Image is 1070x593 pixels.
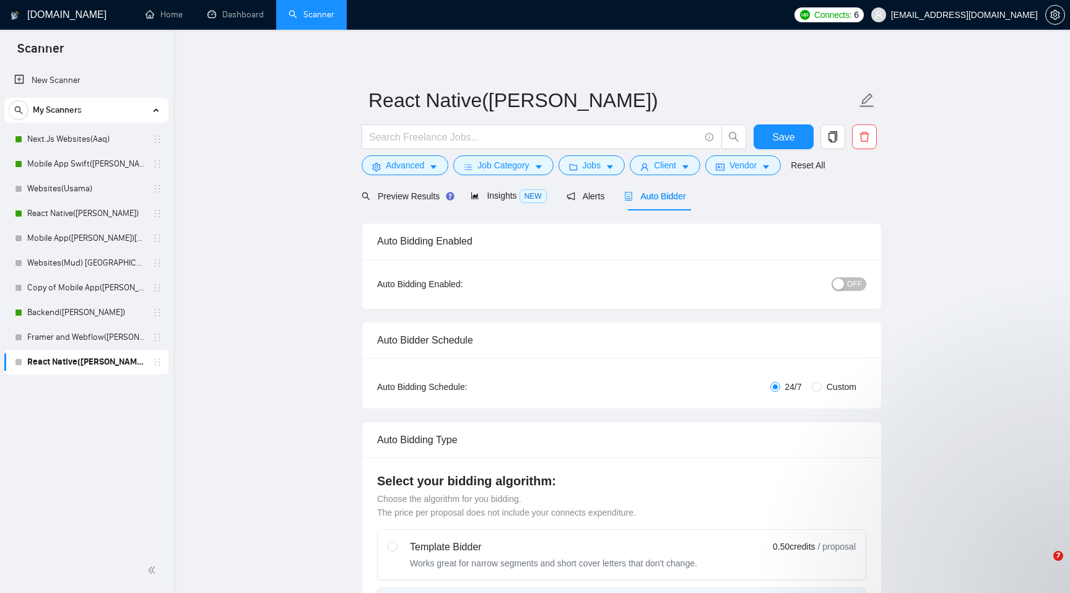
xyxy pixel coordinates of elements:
span: area-chart [471,191,479,200]
span: holder [152,209,162,219]
a: Framer and Webflow([PERSON_NAME]) [27,325,145,350]
span: Jobs [583,158,601,172]
span: Auto Bidder [624,191,685,201]
li: New Scanner [4,68,168,93]
span: Custom [822,380,861,394]
button: search [9,100,28,120]
span: holder [152,357,162,367]
span: 0.50 credits [773,540,815,553]
span: holder [152,159,162,169]
a: dashboardDashboard [207,9,264,20]
div: Tooltip anchor [445,191,456,202]
button: folderJobscaret-down [559,155,625,175]
a: searchScanner [289,9,334,20]
span: caret-down [681,162,690,171]
a: Websites(Mud) [GEOGRAPHIC_DATA] [27,251,145,275]
a: React Native([PERSON_NAME]) [27,201,145,226]
div: Auto Bidding Enabled [377,223,866,259]
span: holder [152,308,162,318]
span: 24/7 [780,380,807,394]
button: copy [820,124,845,149]
span: holder [152,134,162,144]
span: Alerts [567,191,605,201]
span: 7 [1053,551,1063,561]
span: caret-down [606,162,614,171]
span: Scanner [7,40,74,66]
span: search [9,106,28,115]
span: Vendor [729,158,757,172]
span: notification [567,192,575,201]
a: Mobile App Swift([PERSON_NAME]) [27,152,145,176]
span: Connects: [814,8,851,22]
iframe: Intercom live chat [1028,551,1058,581]
button: Save [754,124,814,149]
span: caret-down [534,162,543,171]
span: holder [152,184,162,194]
div: Auto Bidder Schedule [377,322,866,358]
div: Auto Bidding Enabled: [377,277,540,291]
button: setting [1045,5,1065,25]
span: holder [152,332,162,342]
span: NEW [520,189,547,203]
span: idcard [716,162,724,171]
span: My Scanners [33,98,82,123]
span: caret-down [429,162,438,171]
input: Scanner name... [368,85,856,116]
span: edit [859,92,875,108]
span: setting [372,162,381,171]
span: robot [624,192,633,201]
a: Reset All [791,158,825,172]
span: search [722,131,746,142]
span: user [640,162,649,171]
button: search [721,124,746,149]
span: delete [853,131,876,142]
button: settingAdvancedcaret-down [362,155,448,175]
li: My Scanners [4,98,168,374]
span: Preview Results [362,191,451,201]
div: Template Bidder [410,540,697,555]
span: Choose the algorithm for you bidding. The price per proposal does not include your connects expen... [377,494,636,517]
span: user [874,11,883,19]
span: caret-down [762,162,770,171]
a: Websites(Usama) [27,176,145,201]
button: idcardVendorcaret-down [705,155,781,175]
span: double-left [147,564,160,576]
span: Advanced [386,158,424,172]
span: holder [152,233,162,243]
div: Works great for narrow segments and short cover letters that don't change. [410,557,697,569]
span: Save [772,129,794,145]
input: Search Freelance Jobs... [369,129,700,145]
a: Backend([PERSON_NAME]) [27,300,145,325]
a: homeHome [146,9,183,20]
button: delete [852,124,877,149]
span: bars [464,162,472,171]
span: / proposal [818,540,856,553]
h4: Select your bidding algorithm: [377,472,866,490]
a: Next.Js Websites(Aaq) [27,127,145,152]
div: Auto Bidding Type [377,422,866,457]
span: info-circle [705,133,713,141]
span: OFF [847,277,862,291]
span: Job Category [477,158,529,172]
span: 6 [854,8,859,22]
span: holder [152,283,162,293]
a: Mobile App([PERSON_NAME])[GEOGRAPHIC_DATA] [27,226,145,251]
a: React Native([PERSON_NAME]) [27,350,145,374]
span: Client [654,158,676,172]
button: userClientcaret-down [630,155,700,175]
span: setting [1046,10,1064,20]
img: logo [11,6,19,25]
span: search [362,192,370,201]
button: barsJob Categorycaret-down [453,155,553,175]
div: Auto Bidding Schedule: [377,380,540,394]
a: Copy of Mobile App([PERSON_NAME]) [27,275,145,300]
a: New Scanner [14,68,159,93]
a: setting [1045,10,1065,20]
span: folder [569,162,578,171]
span: holder [152,258,162,268]
span: Insights [471,191,546,201]
span: copy [821,131,845,142]
img: upwork-logo.png [800,10,810,20]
